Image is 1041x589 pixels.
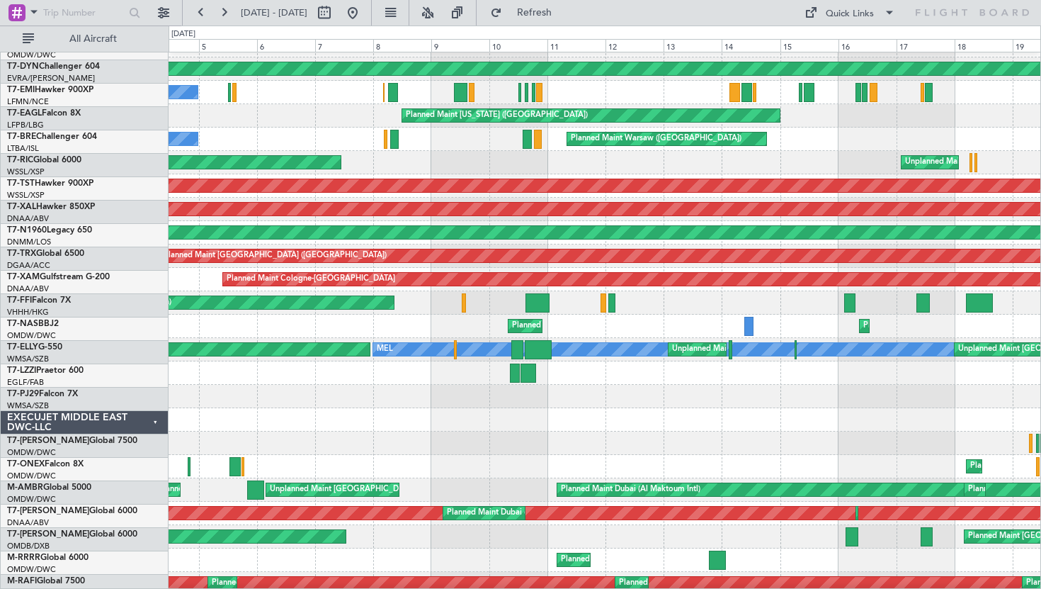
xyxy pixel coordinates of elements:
a: T7-[PERSON_NAME]Global 7500 [7,437,137,445]
a: M-RAFIGlobal 7500 [7,577,85,585]
a: T7-ONEXFalcon 8X [7,460,84,469]
span: T7-RIC [7,156,33,164]
div: MEL [377,339,393,360]
div: 14 [722,39,780,52]
span: M-AMBR [7,483,43,492]
a: WSSL/XSP [7,167,45,177]
div: 8 [373,39,431,52]
div: 18 [955,39,1013,52]
a: T7-BREChallenger 604 [7,133,97,141]
a: WSSL/XSP [7,190,45,201]
a: OMDW/DWC [7,471,56,481]
span: T7-EMI [7,86,35,94]
div: Planned Maint Cologne-[GEOGRAPHIC_DATA] [227,269,395,290]
div: Planned Maint Abuja ([PERSON_NAME] Intl) [512,315,671,337]
a: T7-[PERSON_NAME]Global 6000 [7,530,137,539]
a: EGLF/FAB [7,377,44,388]
span: T7-[PERSON_NAME] [7,530,89,539]
div: Planned Maint Dubai (Al Maktoum Intl) [561,479,700,500]
span: T7-ONEX [7,460,45,469]
span: T7-[PERSON_NAME] [7,507,89,515]
a: T7-XALHawker 850XP [7,203,95,211]
button: All Aircraft [16,28,154,50]
div: Planned Maint Dubai (Al Maktoum Intl) [447,503,586,524]
div: Quick Links [826,7,874,21]
button: Quick Links [797,1,902,24]
a: T7-EMIHawker 900XP [7,86,93,94]
a: T7-PJ29Falcon 7X [7,390,78,398]
span: T7-TRX [7,249,36,258]
div: 4 [140,39,198,52]
div: 10 [489,39,547,52]
input: Trip Number [43,2,125,23]
a: LFMN/NCE [7,96,49,107]
div: Planned Maint [US_STATE] ([GEOGRAPHIC_DATA]) [406,105,588,126]
div: 17 [897,39,955,52]
div: 7 [315,39,373,52]
a: DNMM/LOS [7,237,51,247]
div: 11 [547,39,605,52]
span: T7-DYN [7,62,39,71]
a: WMSA/SZB [7,354,49,364]
a: T7-FFIFalcon 7X [7,296,71,305]
a: LTBA/ISL [7,143,39,154]
a: OMDW/DWC [7,447,56,458]
a: OMDW/DWC [7,330,56,341]
a: T7-LZZIPraetor 600 [7,366,84,375]
a: DNAA/ABV [7,284,49,294]
div: Planned Maint Abuja ([PERSON_NAME] Intl) [863,315,1023,337]
div: 9 [431,39,489,52]
span: T7-EAGL [7,109,42,118]
div: Unplanned Maint [GEOGRAPHIC_DATA] (Sultan [PERSON_NAME] [PERSON_NAME] - Subang) [672,339,1012,360]
a: VHHH/HKG [7,307,49,318]
span: All Aircraft [37,34,149,44]
a: EVRA/[PERSON_NAME] [7,73,95,84]
a: OMDW/DWC [7,50,56,60]
button: Refresh [484,1,569,24]
span: T7-TST [7,179,35,188]
div: Planned Maint Warsaw ([GEOGRAPHIC_DATA]) [571,128,741,150]
div: Unplanned Maint [GEOGRAPHIC_DATA] (Al Maktoum Intl) [270,479,479,500]
div: Planned Maint Southend [561,549,649,571]
span: Refresh [505,8,564,18]
a: T7-NASBBJ2 [7,320,59,328]
a: T7-TRXGlobal 6500 [7,249,84,258]
span: T7-XAM [7,273,40,281]
div: 15 [780,39,838,52]
div: 5 [199,39,257,52]
a: T7-ELLYG-550 [7,343,62,352]
span: T7-XAL [7,203,36,211]
a: T7-DYNChallenger 604 [7,62,100,71]
span: T7-N1960 [7,226,47,235]
a: T7-XAMGulfstream G-200 [7,273,110,281]
span: T7-BRE [7,133,36,141]
a: DNAA/ABV [7,213,49,224]
div: 6 [257,39,315,52]
a: M-RRRRGlobal 6000 [7,554,89,562]
div: Planned Maint [GEOGRAPHIC_DATA] ([GEOGRAPHIC_DATA]) [164,245,387,267]
a: OMDW/DWC [7,564,56,575]
a: DGAA/ACC [7,260,50,271]
a: T7-[PERSON_NAME]Global 6000 [7,507,137,515]
div: 12 [605,39,664,52]
a: T7-EAGLFalcon 8X [7,109,81,118]
span: T7-PJ29 [7,390,39,398]
a: T7-TSTHawker 900XP [7,179,93,188]
a: M-AMBRGlobal 5000 [7,483,91,492]
span: [DATE] - [DATE] [241,6,307,19]
div: 13 [664,39,722,52]
a: T7-N1960Legacy 650 [7,226,92,235]
span: T7-LZZI [7,366,36,375]
a: OMDW/DWC [7,494,56,505]
span: T7-ELLY [7,343,38,352]
a: DNAA/ABV [7,517,49,528]
a: T7-RICGlobal 6000 [7,156,81,164]
a: LFPB/LBG [7,120,44,130]
div: [DATE] [171,28,195,40]
a: OMDB/DXB [7,541,50,551]
span: T7-NAS [7,320,38,328]
span: T7-FFI [7,296,32,305]
span: M-RRRR [7,554,40,562]
div: 16 [838,39,897,52]
span: T7-[PERSON_NAME] [7,437,89,445]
